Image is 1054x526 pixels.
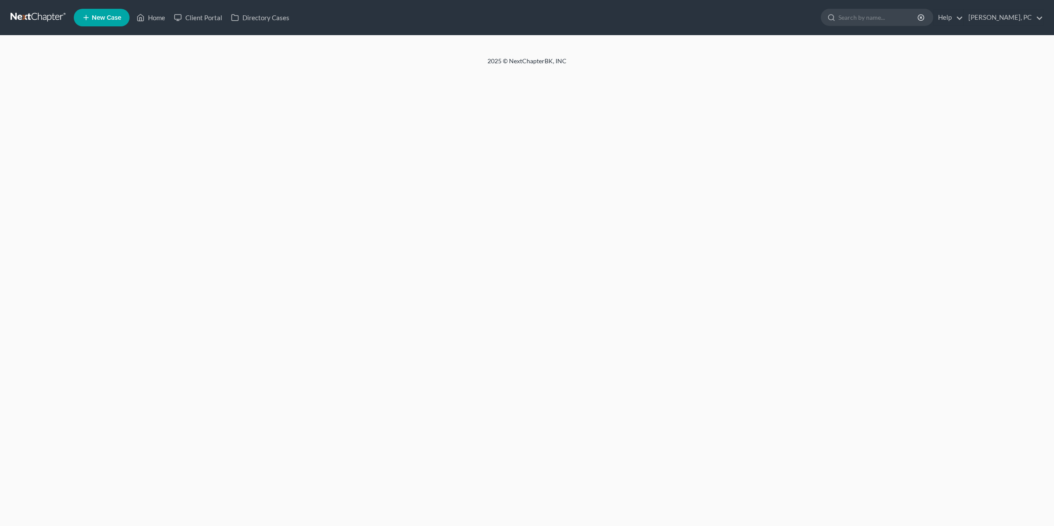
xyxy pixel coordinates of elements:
[92,15,121,21] span: New Case
[277,57,777,73] div: 2025 © NextChapterBK, INC
[934,10,963,25] a: Help
[964,10,1043,25] a: [PERSON_NAME], PC
[227,10,294,25] a: Directory Cases
[170,10,227,25] a: Client Portal
[132,10,170,25] a: Home
[838,9,919,25] input: Search by name...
